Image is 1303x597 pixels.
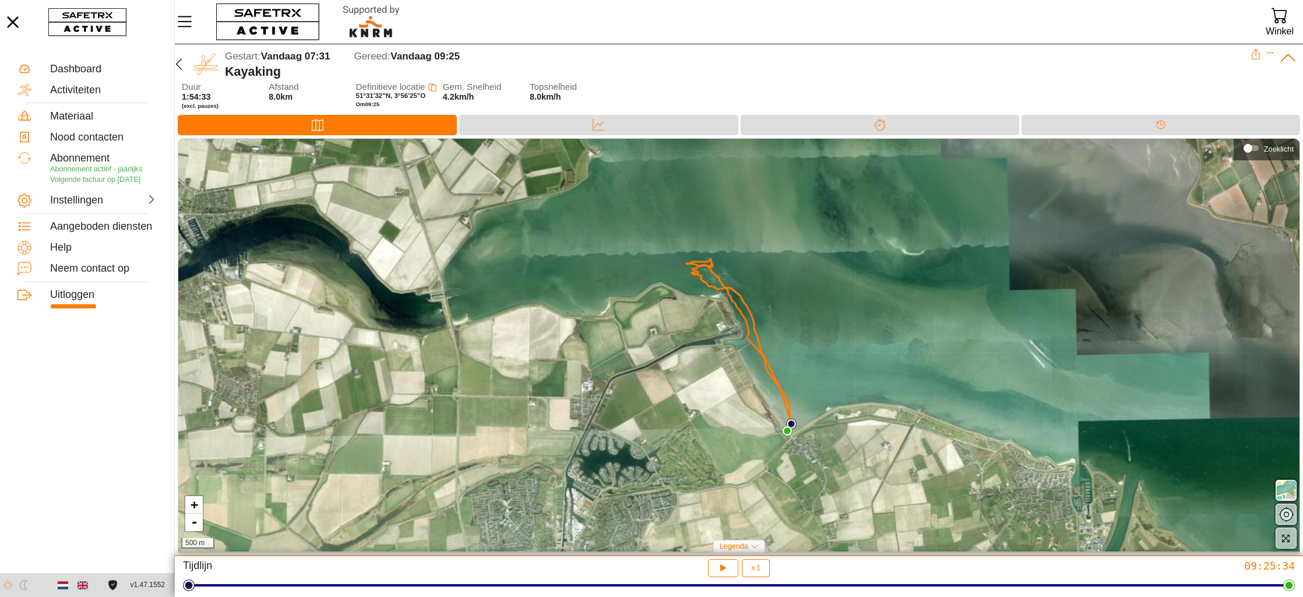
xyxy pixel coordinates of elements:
img: RescueLogo.svg [329,3,413,41]
img: Subscription.svg [17,151,31,165]
img: KAYAKING.svg [192,51,219,78]
span: x 1 [751,564,760,571]
div: Abonnement [50,152,157,165]
span: 8.0km [269,92,293,101]
img: Help.svg [17,241,31,255]
div: Help [50,241,157,254]
span: Legenda [720,542,748,550]
div: Kayaking [225,64,1251,79]
button: English [73,575,93,595]
span: Vandaag 09:25 [390,51,460,62]
div: Uitloggen [50,289,157,301]
button: Menu [175,9,204,34]
span: Vandaag 07:31 [261,51,330,62]
img: Activities.svg [17,83,31,97]
a: Zoom out [185,514,203,531]
button: Expand [1266,49,1274,57]
div: Materiaal [50,110,157,123]
div: Kaart [178,115,457,135]
div: 09:25:34 [928,559,1295,573]
div: Instellingen [50,194,101,207]
div: Activiteiten [50,84,157,97]
div: Aangeboden diensten [50,220,157,233]
span: Om 09:25 [356,101,380,107]
button: v1.47.1552 [124,575,172,595]
div: Winkel [1266,23,1294,39]
div: Dashboard [50,63,157,76]
button: x 1 [742,559,770,577]
img: en.svg [78,580,88,591]
img: ModeDark.svg [19,580,29,590]
a: Licentieovereenkomst [105,580,121,590]
a: Zoom in [185,496,203,514]
span: Gestart: [225,51,260,62]
img: ContactUs.svg [17,262,31,276]
span: Duur [182,82,256,92]
img: PathEnd.svg [782,426,793,436]
span: 1:54:33 [182,92,211,101]
span: Volgende factuur op [DATE] [50,175,140,184]
img: Equipment.svg [17,109,31,123]
div: Nood contacten [50,131,157,144]
span: Topsnelheid [530,82,604,92]
span: 4.2km/h [443,92,474,101]
span: Afstand [269,82,343,92]
div: Tijdlijn [183,559,550,577]
span: (excl. pauzes) [182,103,256,110]
div: Neem contact op [50,262,157,275]
img: PathStart.svg [786,419,797,429]
span: Gem. Snelheid [443,82,517,92]
span: 8.0km/h [530,92,561,101]
span: 51°31'32"N, 3°56'25"O [356,92,426,99]
button: Terug [170,49,188,79]
img: ModeLight.svg [3,580,13,590]
span: Gereed: [354,51,390,62]
div: Zoeklicht [1239,139,1294,157]
div: Zoeklicht [1264,145,1294,153]
span: Definitieve locatie [356,82,425,92]
div: 500 m [181,538,214,549]
img: nl.svg [58,580,68,591]
button: Dutch [53,575,73,595]
div: Tijdlijn [1022,115,1300,135]
div: Splitsen [741,115,1019,135]
span: v1.47.1552 [131,579,165,591]
span: Abonnement actief - jaarlijks [50,165,142,173]
div: Data [459,115,738,135]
